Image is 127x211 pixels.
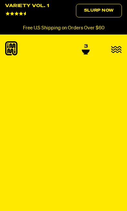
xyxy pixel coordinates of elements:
[82,41,90,52] a: 3
[23,25,104,31] p: Free U.S Shipping on Orders Over $60
[5,4,49,8] div: Variety Vol. 1
[84,41,88,47] span: 3
[30,12,54,16] span: 4643 Reviews
[76,4,122,17] a: Slurp Now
